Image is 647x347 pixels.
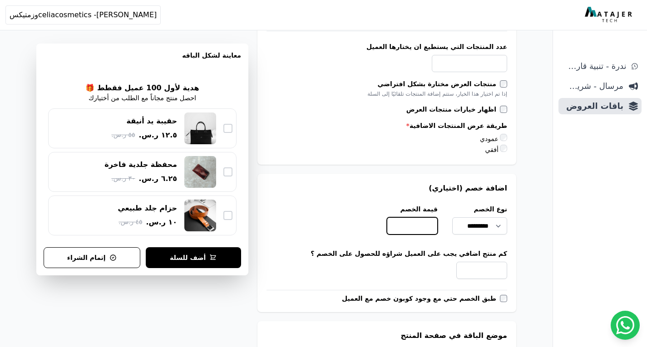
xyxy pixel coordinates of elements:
button: celiacosmetics -[PERSON_NAME]وزمتيكس [5,5,161,24]
p: احصل منتج مجاناً مع الطلب من أختيارك [89,93,196,103]
span: ١٢.٥ ر.س. [139,130,177,141]
h3: موضع الباقة في صفحة المنتج [267,330,507,341]
label: عمودي [480,135,507,142]
span: ١٠ ر.س. [146,217,177,228]
label: قيمة الخصم [387,205,438,214]
h3: اضافة خصم (اختياري) [267,183,507,194]
h2: هدية لأول 100 عميل فقطط 🎁 [85,83,199,93]
label: نوع الخصم [452,205,507,214]
button: أضف للسلة [146,247,242,268]
img: حقيبة يد أنيقة [184,112,216,144]
div: حزام جلد طبيعي [118,203,178,213]
label: طريقة عرض المنتجات الاضافية [267,121,507,130]
span: مرسال - شريط دعاية [562,80,623,93]
input: عمودي [500,134,507,141]
span: ٣٠ ر.س. [111,174,135,183]
label: منتجات العرض مختارة بشكل افتراضي [377,79,500,88]
label: عدد المنتجات التي يستطيع ان يختارها العميل [267,42,507,51]
span: باقات العروض [562,100,623,112]
label: أفقي [485,146,507,153]
span: celiacosmetics -[PERSON_NAME]وزمتيكس [10,10,157,20]
label: طبق الخصم حتي مع وجود كوبون خصم مع العميل [342,294,500,303]
img: محفظة جلدية فاخرة [184,156,216,188]
span: ٤٥ ر.س. [119,217,142,227]
span: ٥٥ ر.س. [111,130,135,140]
img: حزام جلد طبيعي [184,200,216,231]
input: أفقي [500,145,507,152]
div: محفظة جلدية فاخرة [104,160,177,170]
label: كم منتج اضافي يجب على العميل شراؤه للحصول على الخصم ؟ [267,249,507,258]
div: إذا تم اختيار هذا الخيار، ستتم إضافة المنتجات تلقائيًا إلى السلة [267,90,507,98]
label: اظهار خيارات منتجات العرض [406,105,500,114]
span: ندرة - تنبية قارب علي النفاذ [562,60,626,73]
img: MatajerTech Logo [585,7,634,23]
div: حقيبة يد أنيقة [127,116,177,126]
span: ٦.٢٥ ر.س. [139,173,177,184]
button: إتمام الشراء [44,247,140,268]
h3: معاينة لشكل الباقه [44,51,241,71]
